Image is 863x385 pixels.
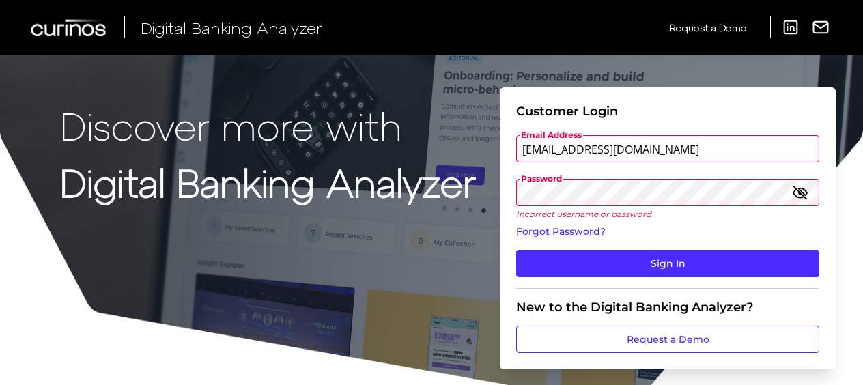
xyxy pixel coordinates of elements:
[60,159,476,205] strong: Digital Banking Analyzer
[520,173,563,184] span: Password
[670,22,746,33] span: Request a Demo
[516,326,819,353] a: Request a Demo
[516,209,819,219] p: Incorrect username or password
[516,250,819,277] button: Sign In
[516,104,819,119] div: Customer Login
[516,225,819,239] a: Forgot Password?
[520,130,583,141] span: Email Address
[516,300,819,315] div: New to the Digital Banking Analyzer?
[31,19,108,36] img: Curinos
[670,16,746,39] a: Request a Demo
[141,18,322,38] span: Digital Banking Analyzer
[60,104,476,147] p: Discover more with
